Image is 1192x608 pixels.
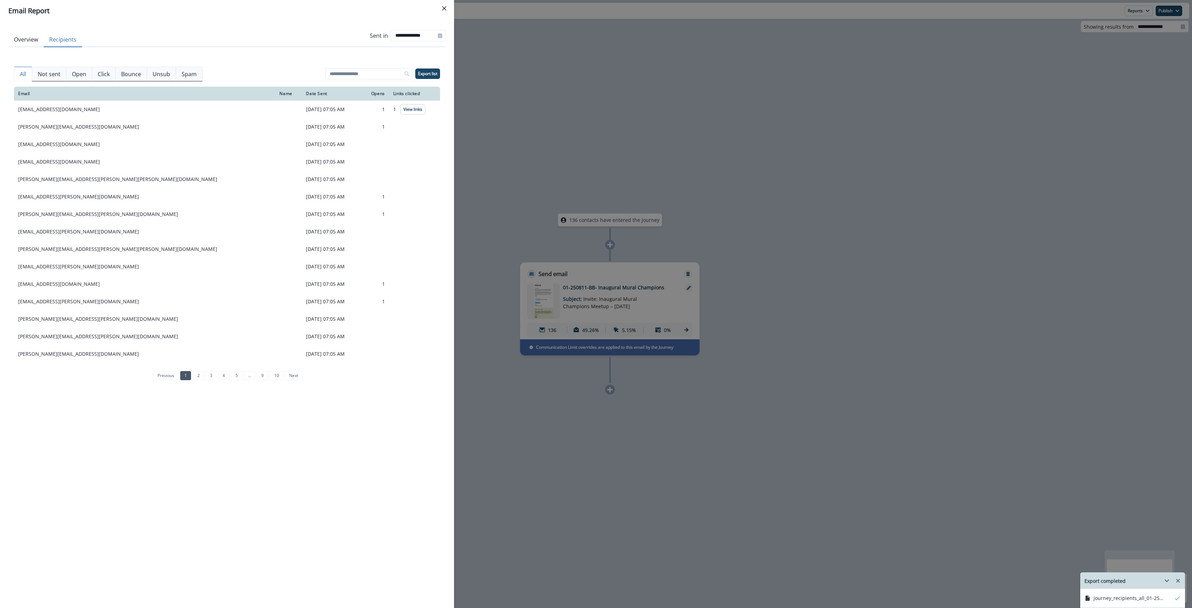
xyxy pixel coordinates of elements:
[14,223,275,240] td: [EMAIL_ADDRESS][PERSON_NAME][DOMAIN_NAME]
[38,70,60,78] p: Not sent
[218,371,229,380] a: Page 4
[182,70,197,78] p: Spam
[306,246,357,253] p: [DATE] 07:05 AM
[14,240,275,258] td: [PERSON_NAME][EMAIL_ADDRESS][PERSON_NAME][PERSON_NAME][DOMAIN_NAME]
[400,104,425,115] button: View links
[14,275,275,293] td: [EMAIL_ADDRESS][DOMAIN_NAME]
[14,153,275,171] td: [EMAIL_ADDRESS][DOMAIN_NAME]
[193,371,204,380] a: Page 2
[244,371,255,380] a: Jump forward
[306,263,357,270] p: [DATE] 07:05 AM
[285,371,302,380] a: Next page
[415,68,440,79] button: Export list
[279,91,298,96] div: Name
[72,70,86,78] p: Open
[98,70,110,78] p: Click
[206,371,217,380] a: Page 3
[14,205,275,223] td: [PERSON_NAME][EMAIL_ADDRESS][PERSON_NAME][DOMAIN_NAME]
[14,345,275,363] td: [PERSON_NAME][EMAIL_ADDRESS][DOMAIN_NAME]
[418,71,437,76] p: Export list
[18,91,271,96] div: Email
[361,101,389,118] td: 1
[1161,576,1172,586] button: hide-exports
[121,70,141,78] p: Bounce
[439,3,450,14] button: Close
[306,91,357,96] div: Date Sent
[20,70,26,78] p: All
[306,141,357,148] p: [DATE] 07:05 AM
[306,316,357,323] p: [DATE] 07:05 AM
[152,371,303,380] ul: Pagination
[361,188,389,205] td: 1
[14,118,275,136] td: [PERSON_NAME][EMAIL_ADDRESS][DOMAIN_NAME]
[257,371,268,380] a: Page 9
[1080,589,1185,608] div: hide-exports
[306,350,357,357] p: [DATE] 07:05 AM
[14,171,275,188] td: [PERSON_NAME][EMAIL_ADDRESS][PERSON_NAME][PERSON_NAME][DOMAIN_NAME]
[361,118,389,136] td: 1
[306,158,357,165] p: [DATE] 07:05 AM
[1084,577,1126,585] p: Export completed
[393,104,436,115] div: 1
[306,228,357,235] p: [DATE] 07:05 AM
[306,193,357,200] p: [DATE] 07:05 AM
[306,298,357,305] p: [DATE] 07:05 AM
[14,101,275,118] td: [EMAIL_ADDRESS][DOMAIN_NAME]
[306,281,357,288] p: [DATE] 07:05 AM
[370,31,388,40] p: Sent in
[14,310,275,328] td: [PERSON_NAME][EMAIL_ADDRESS][PERSON_NAME][DOMAIN_NAME]
[306,333,357,340] p: [DATE] 07:05 AM
[8,6,446,16] div: Email Report
[180,371,191,380] a: Page 1 is your current page
[306,176,357,183] p: [DATE] 07:05 AM
[365,91,385,96] div: Opens
[270,371,283,380] a: Page 10
[8,32,44,47] button: Overview
[44,32,82,47] button: Recipients
[153,70,170,78] p: Unsub
[403,107,422,112] p: View links
[361,293,389,310] td: 1
[393,91,436,96] div: Links clicked
[1172,576,1184,586] button: Remove-exports
[14,188,275,205] td: [EMAIL_ADDRESS][PERSON_NAME][DOMAIN_NAME]
[14,136,275,153] td: [EMAIL_ADDRESS][DOMAIN_NAME]
[1156,573,1170,589] button: hide-exports
[306,211,357,218] p: [DATE] 07:05 AM
[1094,594,1163,602] p: journey_recipients_all_01-250811-BB- Inaugural Mural Champions [DATE]02.08.26 PM
[231,371,242,380] a: Page 5
[361,205,389,223] td: 1
[14,293,275,310] td: [EMAIL_ADDRESS][PERSON_NAME][DOMAIN_NAME]
[306,123,357,130] p: [DATE] 07:05 AM
[14,258,275,275] td: [EMAIL_ADDRESS][PERSON_NAME][DOMAIN_NAME]
[14,328,275,345] td: [PERSON_NAME][EMAIL_ADDRESS][PERSON_NAME][DOMAIN_NAME]
[361,275,389,293] td: 1
[306,106,357,113] p: [DATE] 07:05 AM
